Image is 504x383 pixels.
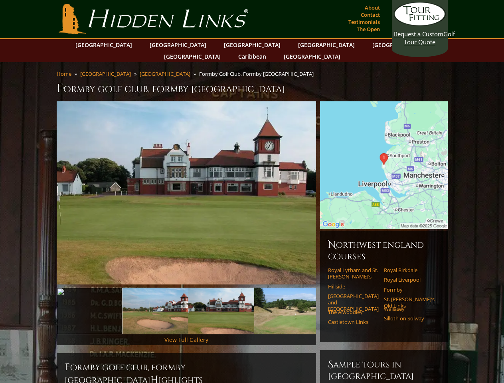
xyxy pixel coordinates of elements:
a: [GEOGRAPHIC_DATA] [71,39,136,51]
a: Contact [359,9,382,20]
a: Royal Birkdale [384,267,435,273]
a: The Open [355,24,382,35]
a: Home [57,70,71,77]
img: Google Map of Golf Rd, Formby, Liverpool L37 1LQ, United Kingdom [320,101,448,229]
a: [GEOGRAPHIC_DATA] [294,39,359,51]
a: Castletown Links [328,319,379,325]
a: [GEOGRAPHIC_DATA] [280,51,344,62]
h1: Formby Golf Club, Formby [GEOGRAPHIC_DATA] [57,81,448,97]
a: View Full Gallery [164,336,208,344]
h6: Sample Tours in [GEOGRAPHIC_DATA] [328,358,440,382]
a: [GEOGRAPHIC_DATA] and [GEOGRAPHIC_DATA] [328,293,379,312]
a: [GEOGRAPHIC_DATA] [146,39,210,51]
a: Caribbean [234,51,270,62]
a: Wallasey [384,306,435,312]
span: Request a Custom [394,30,443,38]
a: Request a CustomGolf Tour Quote [394,2,446,46]
a: Silloth on Solway [384,315,435,322]
a: About [363,2,382,13]
a: [GEOGRAPHIC_DATA] [80,70,131,77]
a: Testimonials [346,16,382,28]
a: Hillside [328,283,379,290]
a: [GEOGRAPHIC_DATA] [160,51,225,62]
a: St. [PERSON_NAME]’s Old Links [384,296,435,309]
a: The Alwoodley [328,309,379,315]
a: [GEOGRAPHIC_DATA] [368,39,433,51]
a: [GEOGRAPHIC_DATA] [140,70,190,77]
a: Formby [384,286,435,293]
a: Royal Liverpool [384,276,435,283]
h6: Northwest England Courses [328,239,440,262]
a: Royal Lytham and St. [PERSON_NAME]’s [328,267,379,280]
li: Formby Golf Club, Formby [GEOGRAPHIC_DATA] [199,70,317,77]
a: [GEOGRAPHIC_DATA] [220,39,285,51]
